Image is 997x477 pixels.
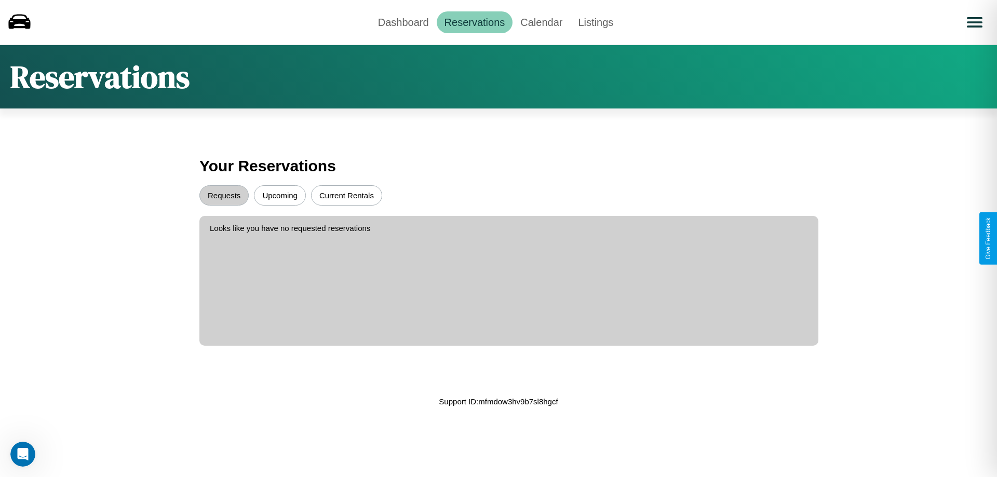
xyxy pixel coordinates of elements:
[199,152,798,180] h3: Your Reservations
[210,221,808,235] p: Looks like you have no requested reservations
[513,11,570,33] a: Calendar
[960,8,989,37] button: Open menu
[439,394,558,408] p: Support ID: mfmdow3hv9b7sl8hgcf
[254,185,306,206] button: Upcoming
[199,185,249,206] button: Requests
[437,11,513,33] a: Reservations
[370,11,437,33] a: Dashboard
[10,56,190,98] h1: Reservations
[10,442,35,467] iframe: Intercom live chat
[311,185,382,206] button: Current Rentals
[570,11,621,33] a: Listings
[985,217,992,260] div: Give Feedback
